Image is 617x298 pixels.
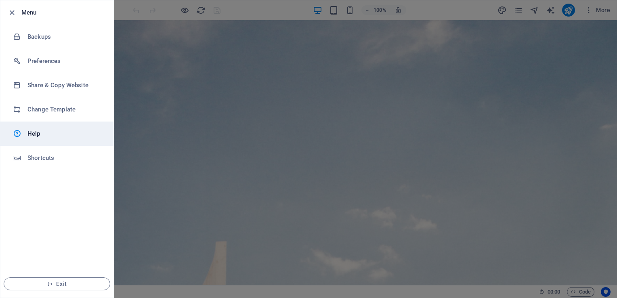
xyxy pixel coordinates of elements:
h6: Change Template [27,105,102,114]
h6: Menu [21,8,107,17]
h6: Shortcuts [27,153,102,163]
h6: Share & Copy Website [27,80,102,90]
h6: Preferences [27,56,102,66]
h6: Backups [27,32,102,42]
a: Help [0,122,113,146]
h6: Help [27,129,102,139]
span: Exit [10,281,103,287]
button: Exit [4,277,110,290]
